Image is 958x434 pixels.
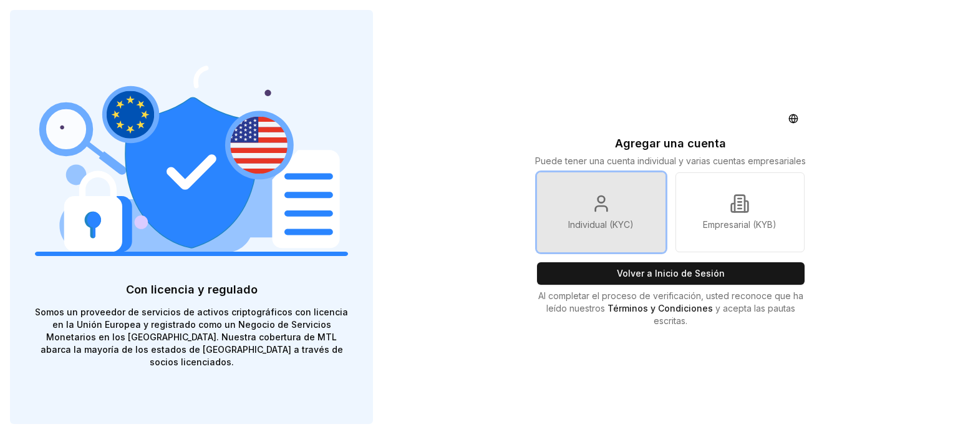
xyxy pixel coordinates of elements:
[537,262,805,285] button: Volver a Inicio de Sesión
[675,172,804,252] a: Empresarial (KYB)
[35,306,348,368] p: Somos un proveedor de servicios de activos criptográficos con licencia en la Unión Europea y regi...
[615,135,726,152] p: Agregar una cuenta
[568,219,634,231] p: Individual (KYC)
[537,172,665,252] a: Individual (KYC)
[537,290,805,327] p: Al completar el proceso de verificación, usted reconoce que ha leído nuestros y acepta las pautas...
[703,219,777,231] p: Empresarial (KYB)
[35,281,348,298] p: Con licencia y regulado
[535,155,806,167] p: Puede tener una cuenta individual y varias cuentas empresariales
[607,303,715,313] a: Términos y Condiciones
